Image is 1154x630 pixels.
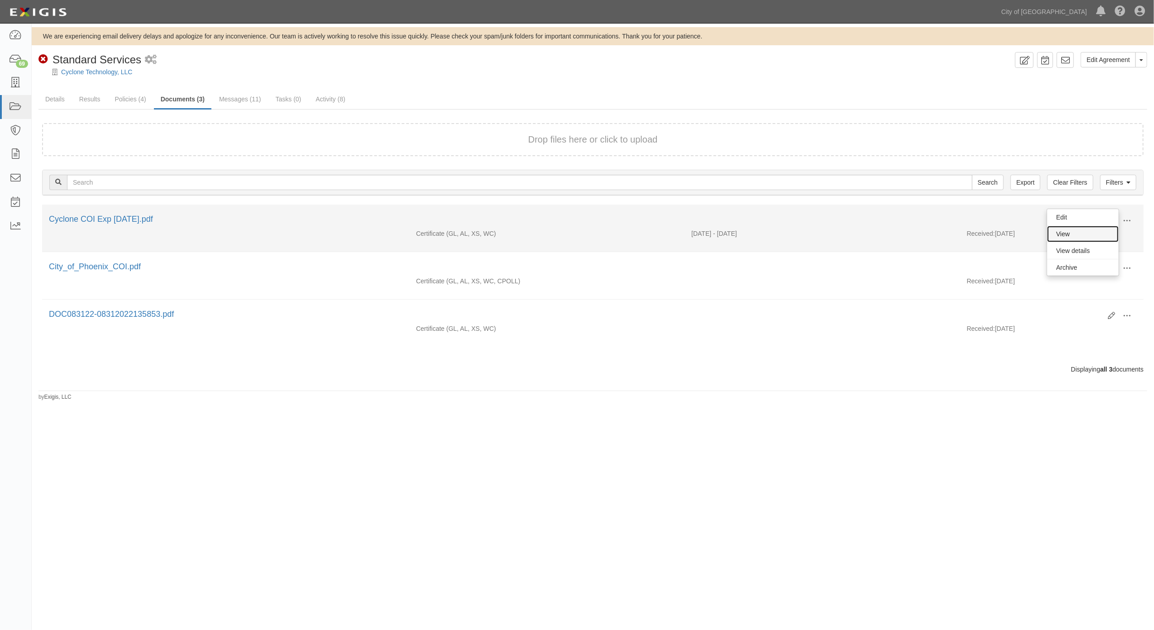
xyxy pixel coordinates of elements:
[409,324,685,333] div: General Liability Auto Liability Excess/Umbrella Liability Workers Compensation/Employers Liability
[38,52,141,67] div: Standard Services
[967,324,995,333] p: Received:
[967,229,995,238] p: Received:
[1047,175,1093,190] a: Clear Filters
[967,277,995,286] p: Received:
[145,55,157,65] i: 1 scheduled workflow
[960,277,1144,290] div: [DATE]
[53,53,141,66] span: Standard Services
[1010,175,1040,190] a: Export
[1047,243,1119,259] a: View details
[108,90,153,108] a: Policies (4)
[16,60,28,68] div: 69
[61,68,132,76] a: Cyclone Technology, LLC
[154,90,211,110] a: Documents (3)
[997,3,1092,21] a: City of [GEOGRAPHIC_DATA]
[67,175,972,190] input: Search
[1100,366,1112,373] b: all 3
[49,310,174,319] a: DOC083122-08312022135853.pdf
[1115,6,1125,17] i: Help Center - Complianz
[528,133,658,146] button: Drop files here or click to upload
[685,229,960,238] div: Effective 08/19/2024 - Expiration 08/19/2025
[32,32,1154,41] div: We are experiencing email delivery delays and apologize for any inconvenience. Our team is active...
[49,215,153,224] a: Cyclone COI Exp [DATE].pdf
[269,90,308,108] a: Tasks (0)
[49,262,141,271] a: City_of_Phoenix_COI.pdf
[212,90,268,108] a: Messages (11)
[1047,226,1119,242] a: View
[1100,175,1136,190] a: Filters
[960,324,1144,338] div: [DATE]
[972,175,1004,190] input: Search
[72,90,107,108] a: Results
[1047,209,1119,225] a: Edit
[49,261,1101,273] div: City_of_Phoenix_COI.pdf
[44,394,72,400] a: Exigis, LLC
[7,4,69,20] img: logo-5460c22ac91f19d4615b14bd174203de0afe785f0fc80cf4dbbc73dc1793850b.png
[49,309,1101,320] div: DOC083122-08312022135853.pdf
[49,214,1101,225] div: Cyclone COI Exp 8.19.25.pdf
[38,90,72,108] a: Details
[960,229,1144,243] div: [DATE]
[38,393,72,401] small: by
[38,55,48,64] i: Non-Compliant
[309,90,352,108] a: Activity (8)
[409,229,685,238] div: General Liability Auto Liability Excess/Umbrella Liability Workers Compensation/Employers Liability
[1081,52,1136,67] a: Edit Agreement
[35,365,1150,374] div: Displaying documents
[1047,259,1119,276] a: Archive
[409,277,685,286] div: General Liability Auto Liability Excess/Umbrella Liability Workers Compensation/Employers Liabili...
